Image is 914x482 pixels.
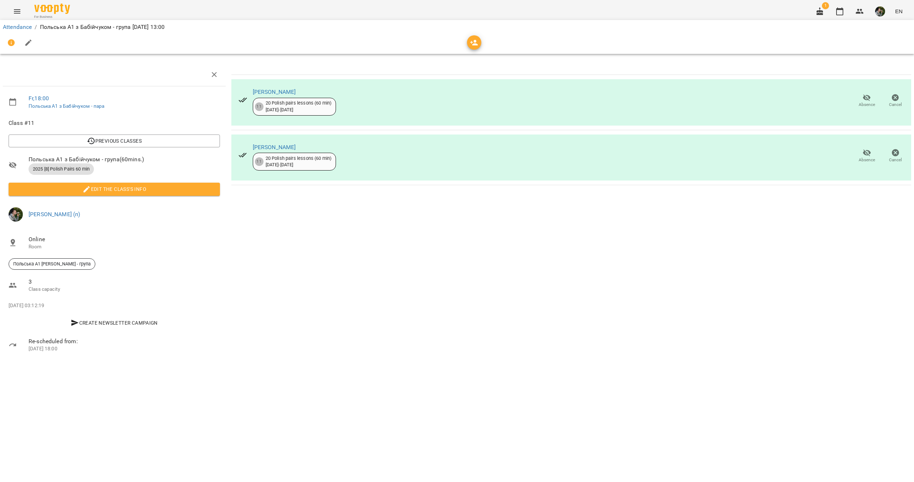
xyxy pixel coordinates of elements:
span: 1 [822,2,829,9]
span: Польська А1 з Бабійчуком - група ( 60 mins. ) [29,155,220,164]
p: Room [29,243,220,250]
a: Польська А1 з Бабійчуком - пара [29,103,105,109]
img: Voopty Logo [34,4,70,14]
img: 70cfbdc3d9a863d38abe8aa8a76b24f3.JPG [9,207,23,222]
div: 20 Polish pairs lessons (60 min) [DATE] - [DATE] [266,155,332,168]
a: [PERSON_NAME] [253,88,296,95]
span: EN [895,7,903,15]
span: For Business [34,15,70,19]
p: Польська А1 з Бабійчуком - група [DATE] 13:00 [40,23,165,31]
p: Class capacity [29,286,220,293]
a: [PERSON_NAME] (п) [29,211,80,218]
span: Create Newsletter Campaign [11,319,217,327]
a: Attendance [3,24,32,30]
a: [PERSON_NAME] [253,144,296,151]
span: Cancel [889,157,902,163]
button: Menu [9,3,26,20]
span: Absence [859,157,875,163]
span: Cancel [889,102,902,108]
span: Re-scheduled from: [29,337,220,346]
div: 11 [255,157,263,166]
span: Class #11 [9,119,220,127]
span: 3 [29,278,220,286]
span: Польська А1 [PERSON_NAME] - група [9,261,95,267]
p: [DATE] 03:12:19 [9,302,220,309]
button: Cancel [881,146,910,166]
button: Previous Classes [9,135,220,147]
span: Online [29,235,220,244]
span: Previous Classes [14,137,214,145]
span: Absence [859,102,875,108]
button: Absence [853,146,881,166]
nav: breadcrumb [3,23,911,31]
button: EN [892,5,905,18]
span: Edit the class's Info [14,185,214,193]
div: 11 [255,102,263,111]
li: / [35,23,37,31]
div: 20 Polish pairs lessons (60 min) [DATE] - [DATE] [266,100,332,113]
p: [DATE] 18:00 [29,345,220,352]
a: Fr , 18:00 [29,95,49,102]
button: Absence [853,91,881,111]
button: Edit the class's Info [9,183,220,196]
button: Create Newsletter Campaign [9,316,220,329]
img: 70cfbdc3d9a863d38abe8aa8a76b24f3.JPG [875,6,885,16]
span: 2025 [8] Polish Pairs 60 min [29,166,94,172]
div: Польська А1 [PERSON_NAME] - група [9,258,95,270]
button: Cancel [881,91,910,111]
